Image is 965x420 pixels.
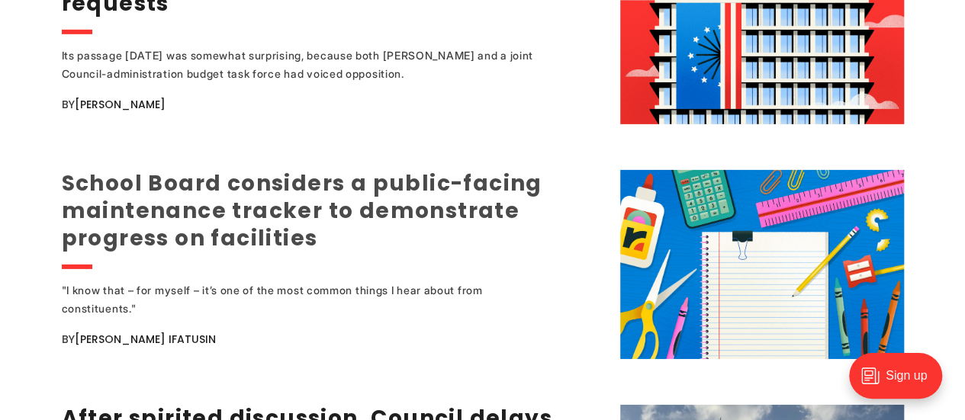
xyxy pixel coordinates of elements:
iframe: portal-trigger [836,345,965,420]
a: [PERSON_NAME] Ifatusin [75,332,216,347]
div: Its passage [DATE] was somewhat surprising, because both [PERSON_NAME] and a joint Council-admini... [62,46,558,83]
a: [PERSON_NAME] [75,97,166,112]
div: By [62,95,601,114]
img: School Board considers a public-facing maintenance tracker to demonstrate progress on facilities [620,170,904,359]
div: By [62,330,601,348]
div: "I know that – for myself – it’s one of the most common things I hear about from constituents." [62,281,558,318]
a: School Board considers a public-facing maintenance tracker to demonstrate progress on facilities [62,168,542,253]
